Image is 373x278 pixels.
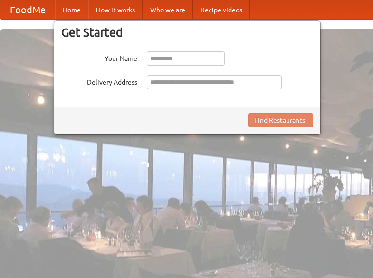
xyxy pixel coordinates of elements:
[55,0,88,19] a: Home
[248,113,313,127] button: Find Restaurants!
[61,75,137,87] label: Delivery Address
[61,25,313,39] h3: Get Started
[61,51,137,63] label: Your Name
[193,0,250,19] a: Recipe videos
[88,0,143,19] a: How it works
[0,0,55,19] a: FoodMe
[143,0,193,19] a: Who we are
